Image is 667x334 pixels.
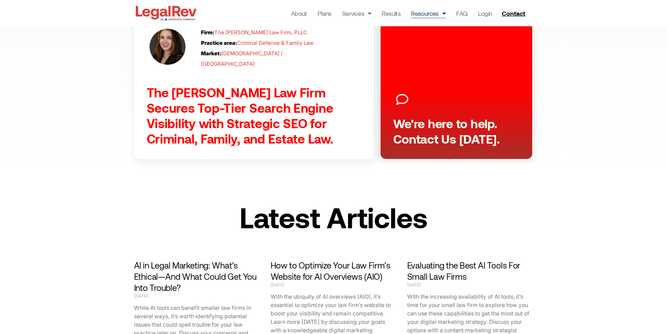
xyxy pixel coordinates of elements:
[291,8,492,18] nav: Menu
[411,8,446,18] a: Resources
[201,27,317,69] p: The [PERSON_NAME] Law Firm, PLLC Criminal Defense & Family Law [DEMOGRAPHIC_DATA] / [GEOGRAPHIC_D...
[407,260,521,281] a: Evaluating the Best AI Tools For Small Law Firms
[271,282,284,287] span: [DATE]
[147,85,361,146] h2: The [PERSON_NAME] Law Firm Secures Top-Tier Search Engine Visibility with Strategic SEO for Crimi...
[134,293,148,299] span: [DATE]
[499,8,530,19] a: Contact
[318,8,332,18] a: Plans
[478,8,492,18] a: Login
[381,11,532,159] a: We're here to help. Contact Us [DATE].
[201,50,221,57] strong: Market:
[291,8,307,18] a: About
[342,8,371,18] a: Services
[271,260,390,281] a: How to Optimize Your Law Firm’s Website for AI Overviews (AIO)
[393,116,520,146] h2: We're here to help. Contact Us [DATE].
[194,202,473,232] h2: Latest Articles
[134,260,257,293] a: AI in Legal Marketing: What’s Ethical—And What Could Get You Into Trouble?
[407,282,421,287] span: [DATE]
[456,8,467,18] a: FAQ
[201,29,214,36] strong: Firm:
[134,11,374,159] a: Firm:The [PERSON_NAME] Law Firm, PLLCPractice area:Criminal Defense & Family LawMarket:[DEMOGRAPH...
[502,10,525,16] span: Contact
[382,8,401,18] a: Results
[201,40,237,46] strong: Practice area:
